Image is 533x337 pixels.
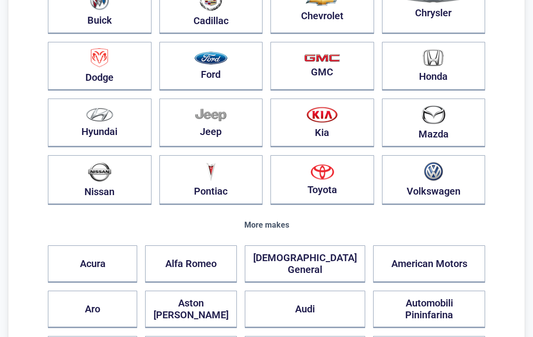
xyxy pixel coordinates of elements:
[245,291,365,329] button: Audi
[382,156,486,205] button: Volkswagen
[270,99,374,148] button: Kia
[48,42,152,91] button: Dodge
[145,291,237,329] button: Aston [PERSON_NAME]
[159,99,263,148] button: Jeep
[48,156,152,205] button: Nissan
[245,246,365,283] button: [DEMOGRAPHIC_DATA] General
[382,42,486,91] button: Honda
[48,221,485,230] div: More makes
[382,99,486,148] button: Mazda
[270,42,374,91] button: GMC
[159,156,263,205] button: Pontiac
[373,291,485,329] button: Automobili Pininfarina
[145,246,237,283] button: Alfa Romeo
[159,42,263,91] button: Ford
[270,156,374,205] button: Toyota
[373,246,485,283] button: American Motors
[48,291,137,329] button: Aro
[48,99,152,148] button: Hyundai
[48,246,137,283] button: Acura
